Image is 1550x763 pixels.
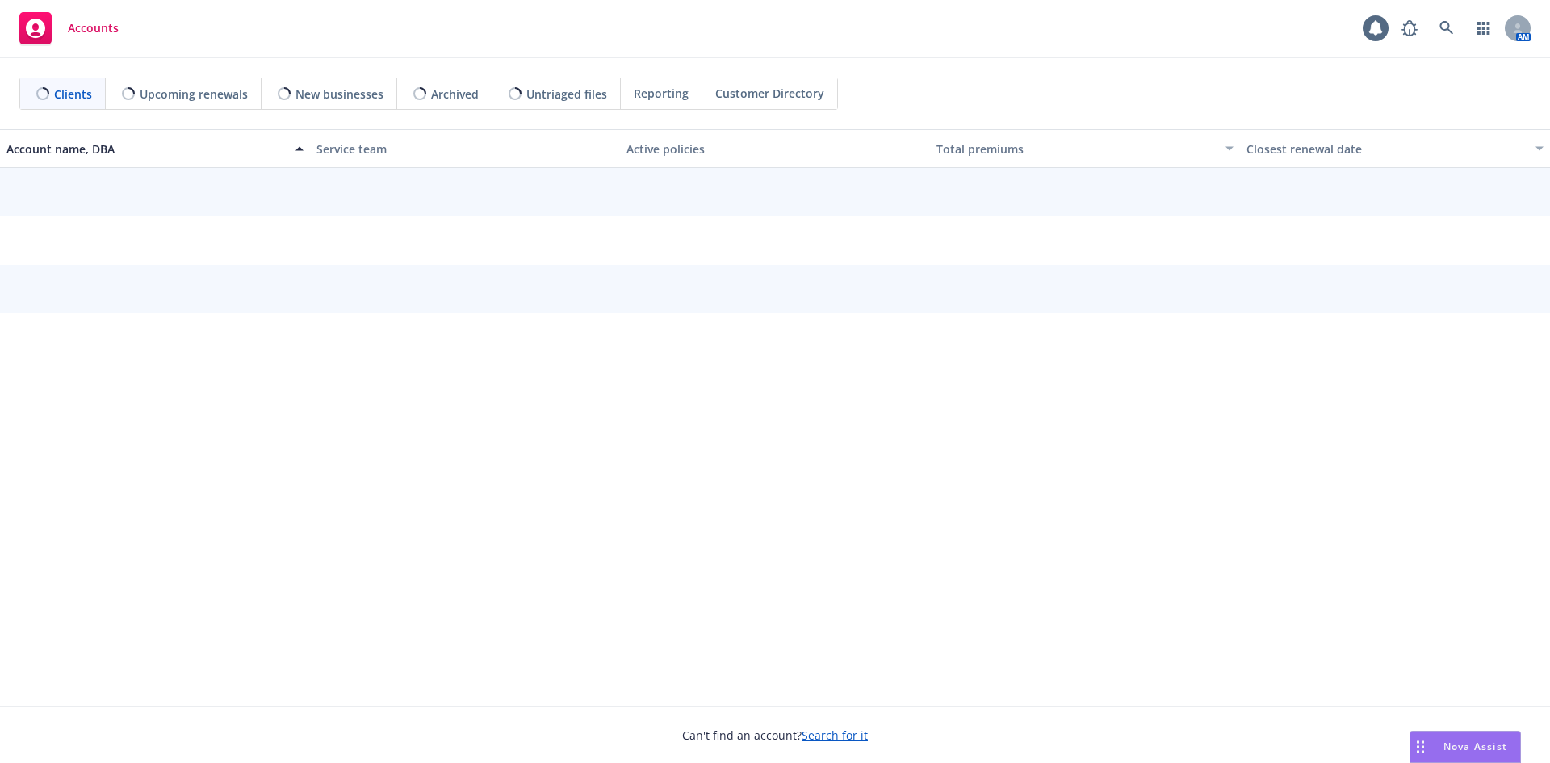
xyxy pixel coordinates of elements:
button: Total premiums [930,129,1240,168]
button: Service team [310,129,620,168]
a: Accounts [13,6,125,51]
div: Active policies [626,140,924,157]
button: Closest renewal date [1240,129,1550,168]
div: Total premiums [936,140,1216,157]
span: Reporting [634,85,689,102]
span: Upcoming renewals [140,86,248,103]
span: Accounts [68,22,119,35]
div: Drag to move [1410,732,1431,762]
a: Search for it [802,727,868,743]
span: New businesses [295,86,383,103]
div: Account name, DBA [6,140,286,157]
span: Untriaged files [526,86,607,103]
button: Active policies [620,129,930,168]
button: Nova Assist [1410,731,1521,763]
a: Search [1431,12,1463,44]
div: Service team [316,140,614,157]
span: Customer Directory [715,85,824,102]
div: Closest renewal date [1246,140,1526,157]
span: Can't find an account? [682,727,868,744]
span: Nova Assist [1443,740,1507,753]
span: Archived [431,86,479,103]
span: Clients [54,86,92,103]
a: Report a Bug [1393,12,1426,44]
a: Switch app [1468,12,1500,44]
